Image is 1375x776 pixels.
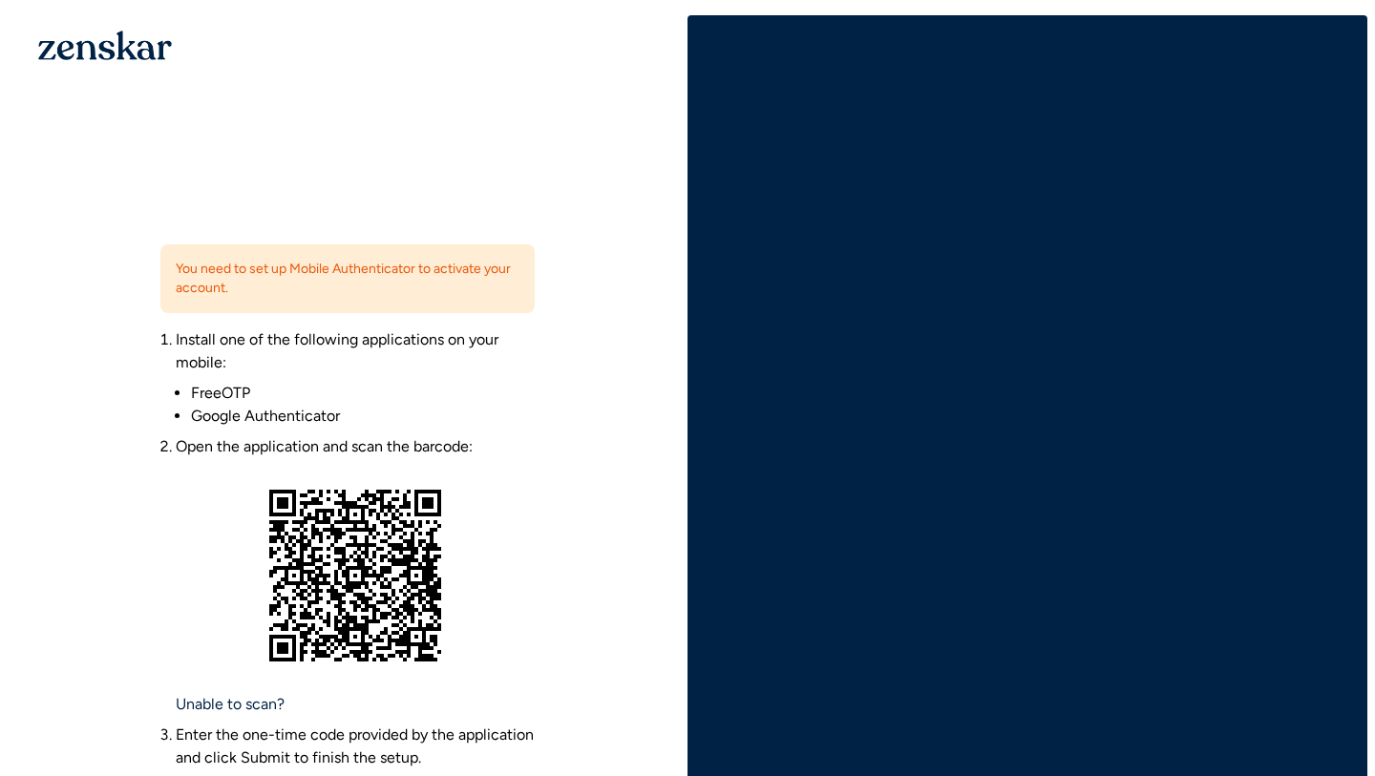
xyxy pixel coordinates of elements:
li: Enter the one-time code provided by the application and click Submit to finish the setup. [176,724,535,769]
p: Open the application and scan the barcode: [176,435,535,458]
li: Google Authenticator [191,405,535,428]
li: FreeOTP [191,382,535,405]
a: Unable to scan? [176,693,285,716]
p: Install one of the following applications on your mobile: [176,328,535,374]
img: Figure: Barcode [238,458,473,693]
div: You need to set up Mobile Authenticator to activate your account. [160,244,535,313]
img: 1OGAJ2xQqyY4LXKgY66KYq0eOWRCkrZdAb3gUhuVAqdWPZE9SRJmCz+oDMSn4zDLXe31Ii730ItAGKgCKgCCgCikA4Av8PJUP... [38,31,172,60]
